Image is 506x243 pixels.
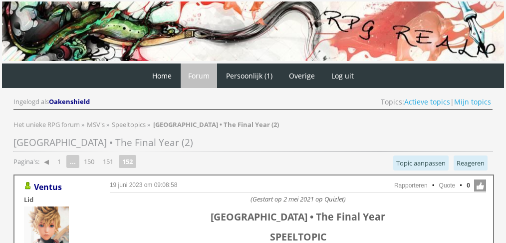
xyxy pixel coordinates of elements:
[219,63,280,88] a: Persoonlijk (1)
[153,120,279,129] strong: [GEOGRAPHIC_DATA] • The Final Year (2)
[394,182,428,189] a: Rapporteren
[13,120,80,129] span: Het unieke RPG forum
[99,154,117,168] a: 151
[439,182,456,189] a: Quote
[53,154,65,168] a: 1
[281,63,322,88] a: Overige
[49,97,90,106] span: Oakenshield
[251,194,346,203] i: (Gestart op 2 mei 2021 op Quizlet)
[81,120,84,129] span: »
[393,155,449,170] a: Topic aanpassen
[404,97,450,106] a: Actieve topics
[2,1,504,61] img: RPG Realm - Banner
[34,181,62,192] a: Ventus
[80,154,98,168] a: 150
[40,154,53,168] a: ◀
[474,179,486,191] span: Like deze post
[181,63,217,88] a: Forum
[112,120,147,129] a: Speeltopics
[467,181,470,190] span: 0
[112,120,146,129] span: Speeltopics
[66,155,79,168] span: ...
[454,97,491,106] a: Mijn topics
[454,155,488,170] a: Reageren
[110,181,177,188] a: 19 juni 2023 om 09:08:58
[13,97,91,106] div: Ingelogd als
[145,63,179,88] a: Home
[24,182,32,190] img: Gebruiker is online
[13,120,81,129] a: Het unieke RPG forum
[324,63,361,88] a: Log uit
[13,157,39,166] span: Pagina's:
[147,120,150,129] span: »
[24,195,94,204] div: Lid
[106,120,109,129] span: »
[13,136,193,149] span: [GEOGRAPHIC_DATA] • The Final Year (2)
[381,97,491,106] span: Topics: |
[87,120,106,129] a: MSV's
[49,97,91,106] a: Oakenshield
[87,120,105,129] span: MSV's
[119,155,136,168] strong: 152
